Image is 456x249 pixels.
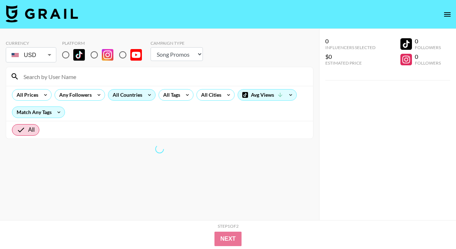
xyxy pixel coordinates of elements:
span: Refreshing lists, bookers, clients, countries, tags, cities, talent, talent... [154,143,166,155]
div: Estimated Price [325,60,375,66]
div: Currency [6,40,56,46]
div: All Prices [12,89,40,100]
div: Influencers Selected [325,45,375,50]
div: USD [7,49,55,61]
div: 0 [325,38,375,45]
img: Grail Talent [6,5,78,22]
div: 0 [415,53,441,60]
div: Platform [62,40,148,46]
img: TikTok [73,49,85,61]
div: All Cities [197,89,223,100]
div: Campaign Type [151,40,203,46]
input: Search by User Name [19,71,309,82]
img: Instagram [102,49,113,61]
div: All Tags [159,89,182,100]
div: Followers [415,60,441,66]
div: Match Any Tags [12,107,65,118]
button: open drawer [440,7,455,22]
div: Followers [415,45,441,50]
img: YouTube [130,49,142,61]
div: Any Followers [55,89,93,100]
div: Avg Views [238,89,296,100]
span: All [28,126,35,134]
div: 0 [415,38,441,45]
button: Next [214,232,242,246]
div: All Countries [108,89,144,100]
div: Step 1 of 2 [218,223,239,229]
div: $0 [325,53,375,60]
